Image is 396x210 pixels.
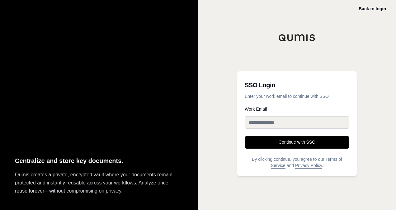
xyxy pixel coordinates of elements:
[295,163,322,168] a: Privacy Policy
[245,79,349,91] h3: SSO Login
[15,156,183,166] p: Centralize and store key documents.
[245,156,349,169] p: By clicking continue, you agree to our and .
[245,93,349,99] p: Enter your work email to continue with SSO
[245,136,349,149] button: Continue with SSO
[359,6,386,11] a: Back to login
[245,107,349,111] label: Work Email
[278,34,316,41] img: Qumis
[15,171,183,195] p: Qumis creates a private, encrypted vault where your documents remain protected and instantly reus...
